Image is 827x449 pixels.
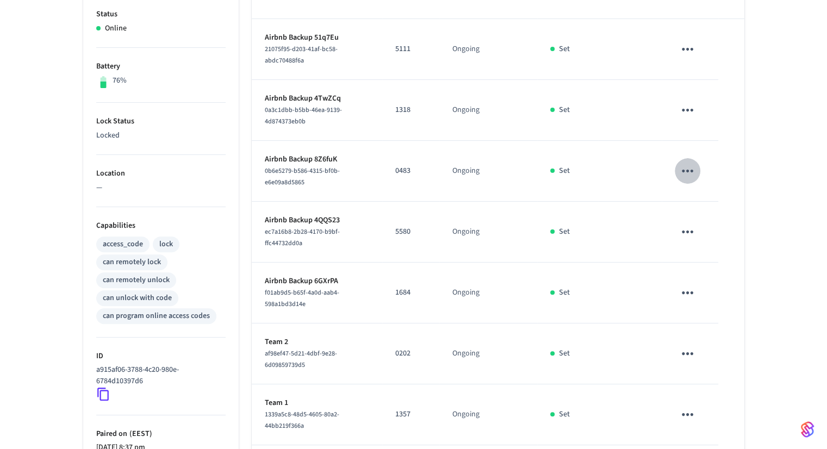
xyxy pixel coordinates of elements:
[801,421,814,438] img: SeamLogoGradient.69752ec5.svg
[103,257,161,268] div: can remotely lock
[265,288,339,309] span: f01ab9d5-b65f-4a0d-aab4-598a1bd3d14e
[265,336,369,348] p: Team 2
[265,93,369,104] p: Airbnb Backup 4TwZCq
[265,227,340,248] span: ec7a16b8-2b28-4170-b9bf-ffc44732dd0a
[439,141,538,202] td: Ongoing
[96,168,226,179] p: Location
[103,275,170,286] div: can remotely unlock
[439,384,538,445] td: Ongoing
[395,165,426,177] p: 0483
[265,349,337,370] span: af98ef47-5d21-4dbf-9e28-6d09859739d5
[559,43,570,55] p: Set
[103,292,172,304] div: can unlock with code
[265,397,369,409] p: Team 1
[559,165,570,177] p: Set
[395,409,426,420] p: 1357
[265,410,339,431] span: 1339a5c8-48d5-4605-80a2-44bb219f366a
[559,104,570,116] p: Set
[439,19,538,80] td: Ongoing
[395,287,426,298] p: 1684
[265,215,369,226] p: Airbnb Backup 4QQS23
[96,116,226,127] p: Lock Status
[439,263,538,323] td: Ongoing
[395,226,426,238] p: 5580
[265,45,338,65] span: 21075f95-d203-41af-bc58-abdc70488f6a
[439,202,538,263] td: Ongoing
[395,348,426,359] p: 0202
[265,32,369,43] p: Airbnb Backup 51q7Eu
[105,23,127,34] p: Online
[96,9,226,20] p: Status
[127,428,152,439] span: ( EEST )
[559,409,570,420] p: Set
[265,105,342,126] span: 0a3c1dbb-b5bb-46ea-9139-4d874373eb0b
[559,287,570,298] p: Set
[265,166,340,187] span: 0b6e5279-b586-4315-bf0b-e6e09a8d5865
[96,182,226,194] p: —
[96,220,226,232] p: Capabilities
[159,239,173,250] div: lock
[113,75,127,86] p: 76%
[96,428,226,440] p: Paired on
[96,364,221,387] p: a915af06-3788-4c20-980e-6784d10397d6
[265,154,369,165] p: Airbnb Backup 8Z6fuK
[559,348,570,359] p: Set
[439,323,538,384] td: Ongoing
[439,80,538,141] td: Ongoing
[103,239,143,250] div: access_code
[96,351,226,362] p: ID
[395,43,426,55] p: 5111
[265,276,369,287] p: Airbnb Backup 6GXrPA
[96,61,226,72] p: Battery
[559,226,570,238] p: Set
[96,130,226,141] p: Locked
[103,310,210,322] div: can program online access codes
[395,104,426,116] p: 1318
